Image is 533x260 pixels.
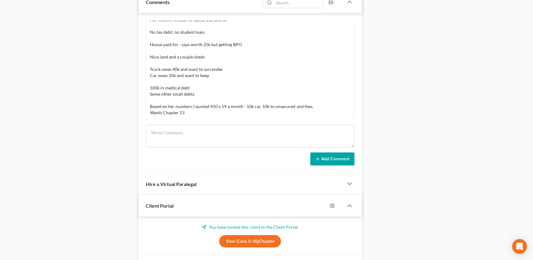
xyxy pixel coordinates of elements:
span: Client Portal [146,202,174,208]
a: View Case in MyChapter [219,235,281,247]
button: Add Comment [310,152,354,165]
div: Open Intercom Messenger [512,239,527,254]
span: Hire a Virtual Paralegal [146,181,197,187]
p: You have invited this client to the Client Portal. [146,224,354,230]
